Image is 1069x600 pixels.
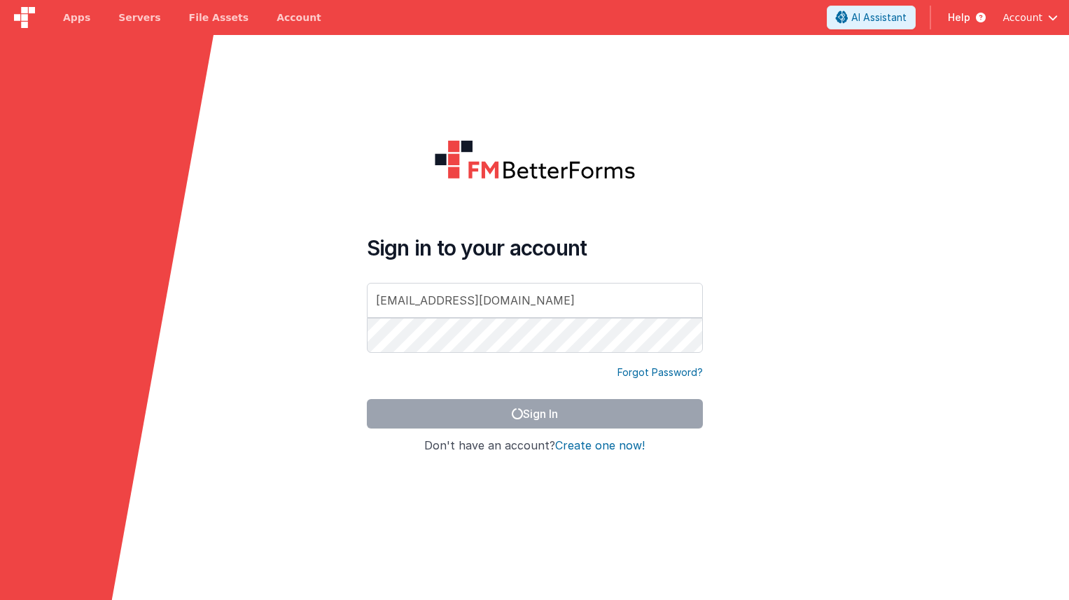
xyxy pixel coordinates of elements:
button: Create one now! [555,440,645,452]
button: Account [1002,11,1058,25]
button: AI Assistant [827,6,916,29]
span: Apps [63,11,90,25]
a: Forgot Password? [617,365,703,379]
button: Sign In [367,399,703,428]
span: AI Assistant [851,11,907,25]
span: Servers [118,11,160,25]
h4: Sign in to your account [367,235,703,260]
span: File Assets [189,11,249,25]
h4: Don't have an account? [367,440,703,452]
span: Account [1002,11,1042,25]
input: Email Address [367,283,703,318]
span: Help [948,11,970,25]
